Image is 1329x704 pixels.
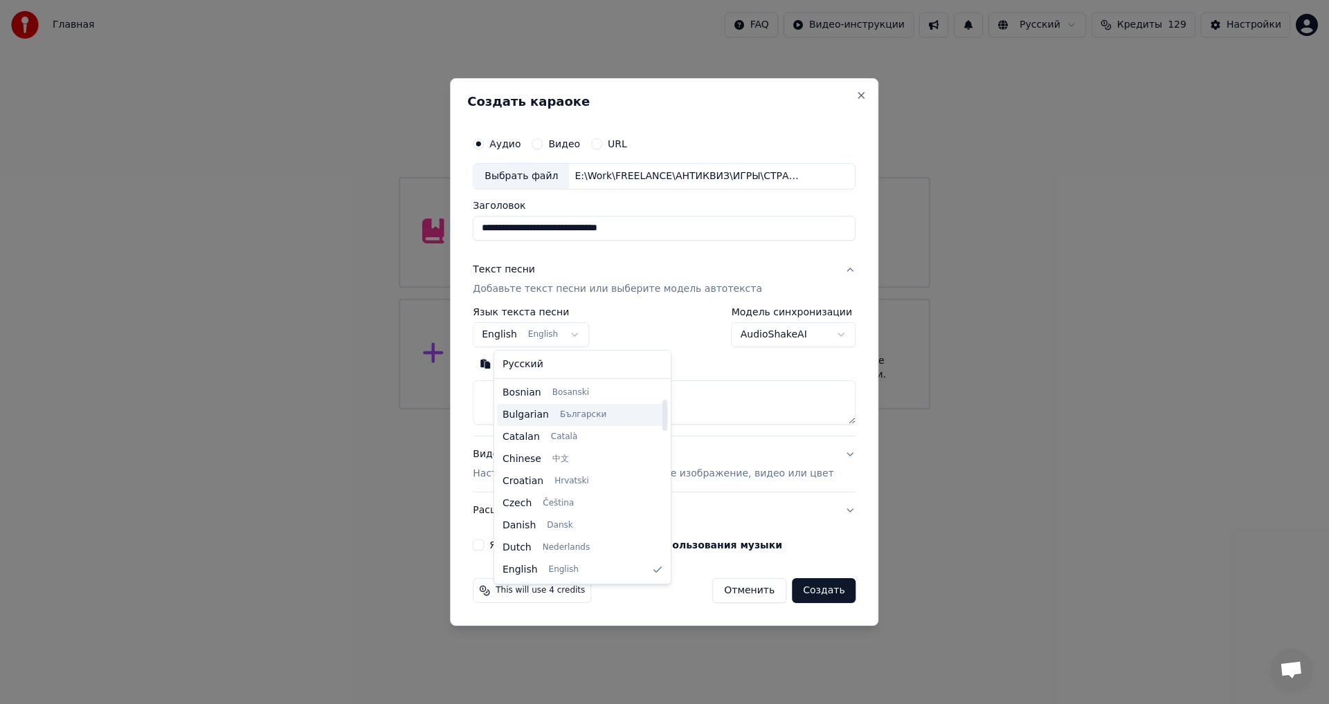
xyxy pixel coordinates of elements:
span: Catalan [503,430,540,444]
span: 中文 [552,454,569,465]
span: Русский [503,358,543,371]
span: Dansk [547,520,572,531]
span: Bulgarian [503,408,549,422]
span: Nederlands [543,542,590,553]
span: Dutch [503,541,532,555]
span: Czech [503,497,532,510]
span: Chinese [503,452,541,466]
span: Bosanski [552,387,589,398]
span: Danish [503,519,536,532]
span: Български [560,409,606,420]
span: English [503,563,538,577]
span: Hrvatski [554,476,589,487]
span: Čeština [543,498,574,509]
span: Català [551,432,577,443]
span: English [549,564,579,575]
span: Bosnian [503,386,541,400]
span: Croatian [503,474,543,488]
